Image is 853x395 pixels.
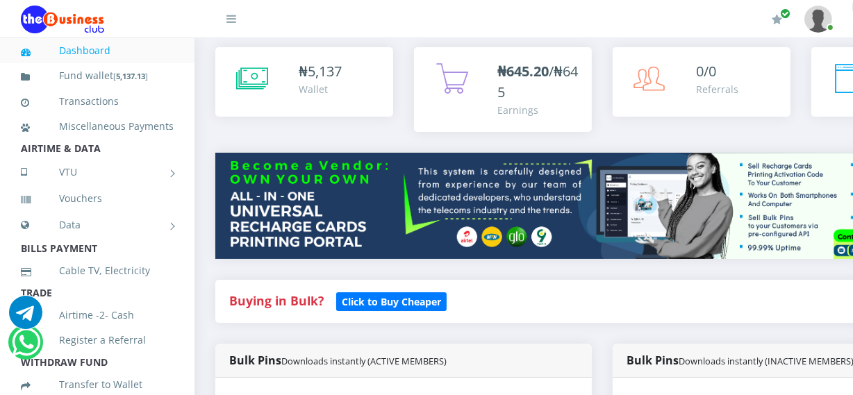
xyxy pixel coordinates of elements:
[696,62,716,81] span: 0/0
[21,110,174,142] a: Miscellaneous Payments
[772,14,782,25] i: Renew/Upgrade Subscription
[804,6,832,33] img: User
[21,6,104,33] img: Logo
[21,255,174,287] a: Cable TV, Electricity
[21,183,174,215] a: Vouchers
[696,82,738,96] div: Referrals
[299,82,342,96] div: Wallet
[116,71,145,81] b: 5,137.13
[21,85,174,117] a: Transactions
[9,306,42,329] a: Chat for support
[21,299,174,331] a: Airtime -2- Cash
[497,62,549,81] b: ₦645.20
[21,155,174,190] a: VTU
[12,336,40,359] a: Chat for support
[299,61,342,82] div: ₦
[780,8,790,19] span: Renew/Upgrade Subscription
[308,62,342,81] span: 5,137
[229,292,324,309] strong: Buying in Bulk?
[113,71,148,81] small: [ ]
[21,324,174,356] a: Register a Referral
[21,60,174,92] a: Fund wallet[5,137.13]
[21,208,174,242] a: Data
[497,103,578,117] div: Earnings
[342,295,441,308] b: Click to Buy Cheaper
[414,47,592,132] a: ₦645.20/₦645 Earnings
[229,353,447,368] strong: Bulk Pins
[281,355,447,367] small: Downloads instantly (ACTIVE MEMBERS)
[613,47,790,117] a: 0/0 Referrals
[215,47,393,117] a: ₦5,137 Wallet
[336,292,447,309] a: Click to Buy Cheaper
[497,62,578,101] span: /₦645
[21,35,174,67] a: Dashboard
